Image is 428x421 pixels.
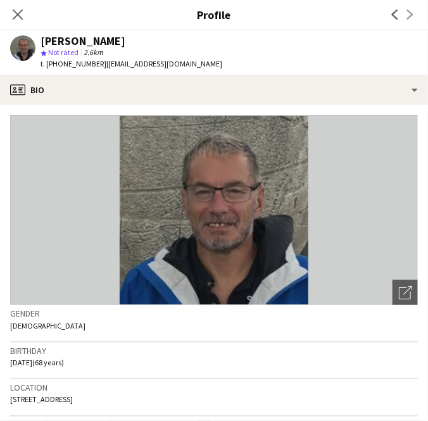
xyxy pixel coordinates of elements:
span: t. [PHONE_NUMBER] [41,59,106,68]
h3: Gender [10,308,418,319]
div: [PERSON_NAME] [41,35,125,47]
span: [DATE] (68 years) [10,358,64,367]
span: [DEMOGRAPHIC_DATA] [10,321,85,330]
h3: Location [10,382,418,393]
span: 2.6km [81,47,106,57]
span: | [EMAIL_ADDRESS][DOMAIN_NAME] [106,59,222,68]
img: Crew avatar or photo [10,115,418,305]
h3: Birthday [10,345,418,356]
div: Open photos pop-in [393,280,418,305]
span: [STREET_ADDRESS] [10,394,73,404]
span: Not rated [48,47,79,57]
